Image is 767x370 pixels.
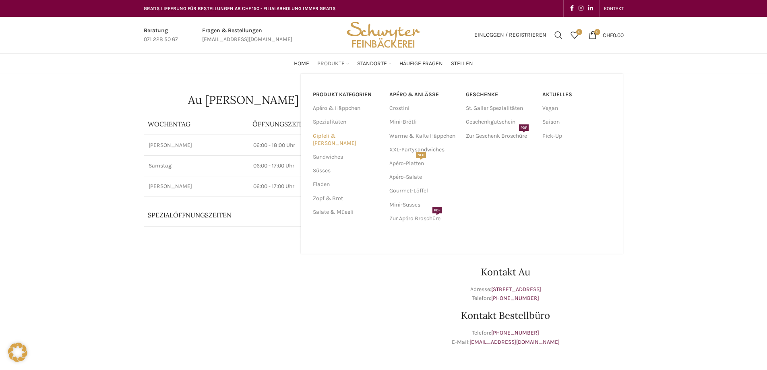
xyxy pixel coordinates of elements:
[313,88,380,101] a: PRODUKT KATEGORIEN
[144,26,178,44] a: Infobox link
[253,182,375,190] p: 06:00 - 17:00 Uhr
[550,27,566,43] a: Suchen
[253,162,375,170] p: 06:00 - 17:00 Uhr
[313,192,380,205] a: Zopf & Brot
[432,207,442,213] span: PDF
[389,157,458,170] a: Apéro-PlattenNEU
[294,56,309,72] a: Home
[604,0,624,17] a: KONTAKT
[144,6,336,11] span: GRATIS LIEFERUNG FÜR BESTELLUNGEN AB CHF 150 - FILIALABHOLUNG IMMER GRATIS
[389,143,458,157] a: XXL-Partysandwiches
[474,32,546,38] span: Einloggen / Registrieren
[466,88,534,101] a: Geschenke
[388,329,624,347] p: Telefon: E-Mail:
[149,162,244,170] p: Samstag
[313,101,380,115] a: Apéro & Häppchen
[252,120,376,128] p: ÖFFNUNGSZEITEN
[542,101,611,115] a: Vegan
[389,115,458,129] a: Mini-Brötli
[542,88,611,101] a: Aktuelles
[576,29,582,35] span: 0
[388,267,624,277] h2: Kontakt Au
[344,31,423,38] a: Site logo
[416,152,426,158] span: NEU
[389,129,458,143] a: Warme & Kalte Häppchen
[466,129,534,143] a: Zur Geschenk BroschürePDF
[585,27,628,43] a: 0 CHF0.00
[603,31,613,38] span: CHF
[451,60,473,68] span: Stellen
[566,27,583,43] div: Meine Wunschliste
[603,31,624,38] bdi: 0.00
[388,311,624,320] h2: Kontakt Bestellbüro
[469,339,560,345] a: [EMAIL_ADDRESS][DOMAIN_NAME]
[344,17,423,53] img: Bäckerei Schwyter
[140,56,628,72] div: Main navigation
[149,141,244,149] p: [PERSON_NAME]
[389,170,458,184] a: Apéro-Salate
[148,120,244,128] p: Wochentag
[202,26,292,44] a: Infobox link
[491,286,541,293] a: [STREET_ADDRESS]
[491,295,539,302] a: [PHONE_NUMBER]
[313,150,380,164] a: Sandwiches
[313,129,380,150] a: Gipfeli & [PERSON_NAME]
[389,184,458,198] a: Gourmet-Löffel
[568,3,576,14] a: Facebook social link
[594,29,600,35] span: 0
[389,212,458,225] a: Zur Apéro BroschürePDF
[586,3,595,14] a: Linkedin social link
[357,60,387,68] span: Standorte
[451,56,473,72] a: Stellen
[389,198,458,212] a: Mini-Süsses
[604,6,624,11] span: KONTAKT
[542,115,611,129] a: Saison
[466,115,534,129] a: Geschenkgutschein
[317,56,349,72] a: Produkte
[389,88,458,101] a: APÉRO & ANLÄSSE
[470,27,550,43] a: Einloggen / Registrieren
[144,94,380,105] h1: Au [PERSON_NAME] & Café
[149,182,244,190] p: [PERSON_NAME]
[519,124,529,131] span: PDF
[389,101,458,115] a: Crostini
[313,178,380,191] a: Fladen
[399,60,443,68] span: Häufige Fragen
[317,60,345,68] span: Produkte
[576,3,586,14] a: Instagram social link
[357,56,391,72] a: Standorte
[144,247,380,368] iframe: bäckerei schwyter au
[566,27,583,43] a: 0
[313,115,380,129] a: Spezialitäten
[148,211,353,219] p: Spezialöffnungszeiten
[313,164,380,178] a: Süsses
[542,129,611,143] a: Pick-Up
[388,285,624,303] p: Adresse: Telefon:
[466,101,534,115] a: St. Galler Spezialitäten
[491,329,539,336] a: [PHONE_NUMBER]
[294,60,309,68] span: Home
[253,141,375,149] p: 06:00 - 18:00 Uhr
[600,0,628,17] div: Secondary navigation
[399,56,443,72] a: Häufige Fragen
[313,205,380,219] a: Salate & Müesli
